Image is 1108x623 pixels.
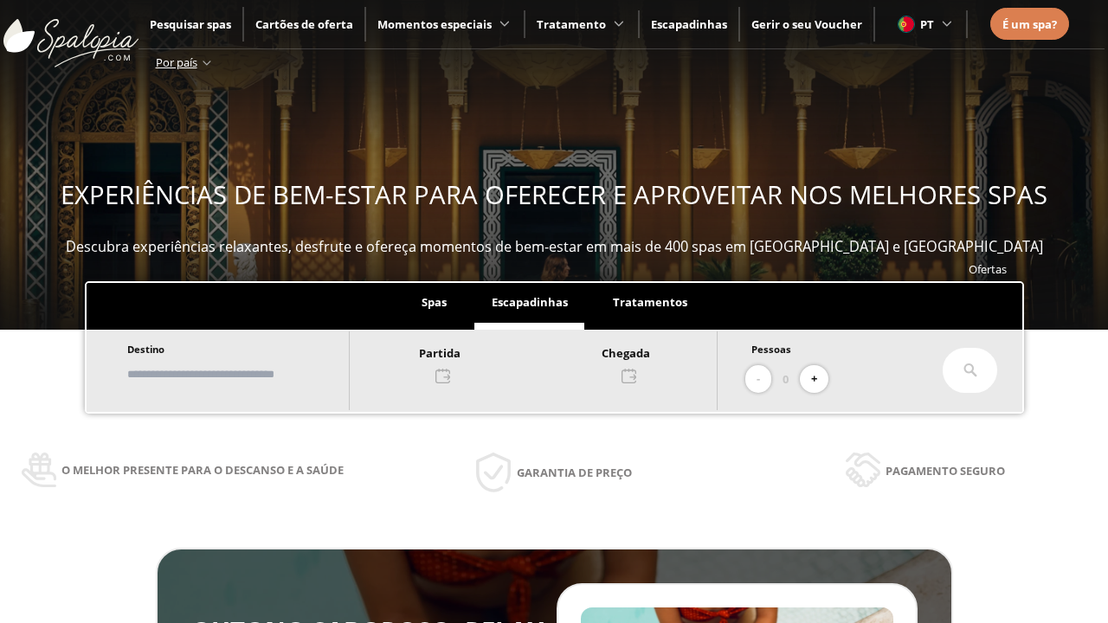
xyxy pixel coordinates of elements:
[969,261,1007,277] a: Ofertas
[422,294,447,310] span: Spas
[1002,15,1057,34] a: É um spa?
[66,237,1043,256] span: Descubra experiências relaxantes, desfrute e ofereça momentos de bem-estar em mais de 400 spas em...
[127,343,164,356] span: Destino
[255,16,353,32] a: Cartões de oferta
[751,16,862,32] a: Gerir o seu Voucher
[517,463,632,482] span: Garantia de preço
[156,55,197,70] span: Por país
[745,365,771,394] button: -
[751,343,791,356] span: Pessoas
[1002,16,1057,32] span: É um spa?
[651,16,727,32] a: Escapadinhas
[492,294,568,310] span: Escapadinhas
[150,16,231,32] a: Pesquisar spas
[3,2,138,67] img: ImgLogoSpalopia.BvClDcEz.svg
[61,177,1047,212] span: EXPERIÊNCIAS DE BEM-ESTAR PARA OFERECER E APROVEITAR NOS MELHORES SPAS
[61,460,344,479] span: O melhor presente para o descanso e a saúde
[783,369,789,389] span: 0
[886,461,1005,480] span: Pagamento seguro
[800,365,828,394] button: +
[613,294,687,310] span: Tratamentos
